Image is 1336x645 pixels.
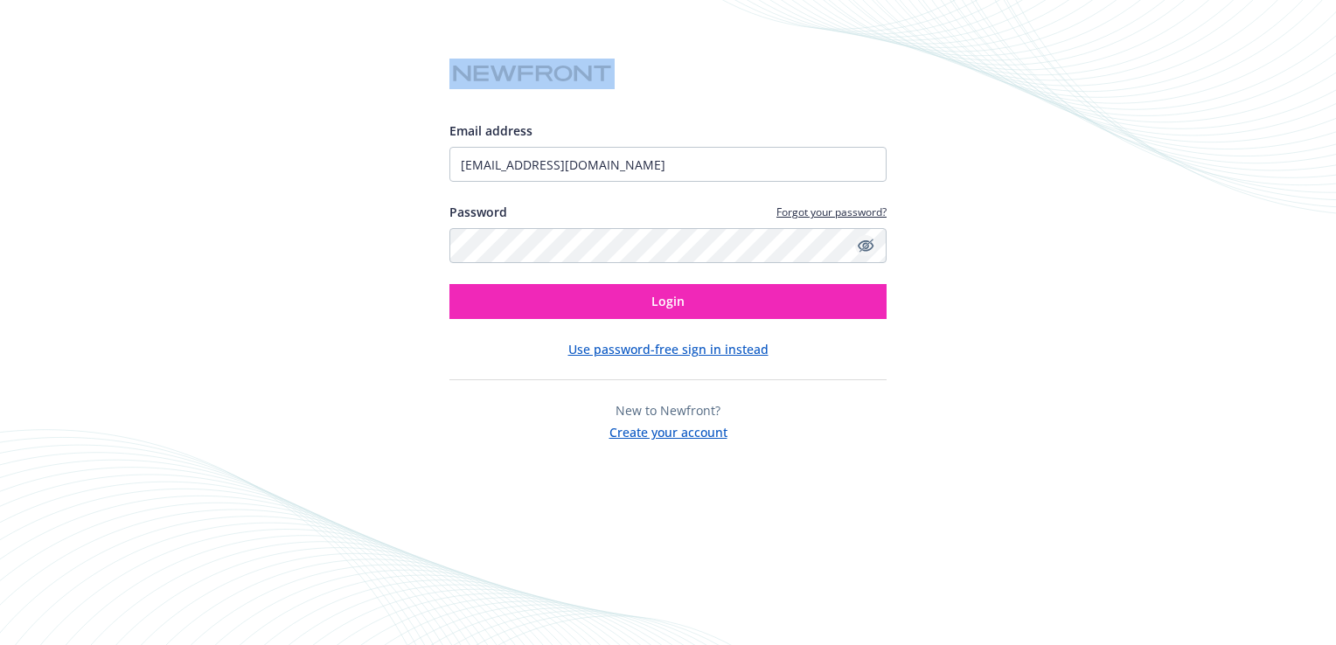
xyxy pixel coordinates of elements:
a: Forgot your password? [776,205,887,219]
label: Password [449,203,507,221]
button: Create your account [609,420,727,441]
img: Newfront logo [449,59,615,89]
input: Enter your email [449,147,887,182]
input: Enter your password [449,228,887,263]
span: Email address [449,122,532,139]
button: Login [449,284,887,319]
a: Hide password [855,235,876,256]
span: New to Newfront? [616,402,720,419]
button: Use password-free sign in instead [568,340,769,358]
span: Login [651,293,685,309]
